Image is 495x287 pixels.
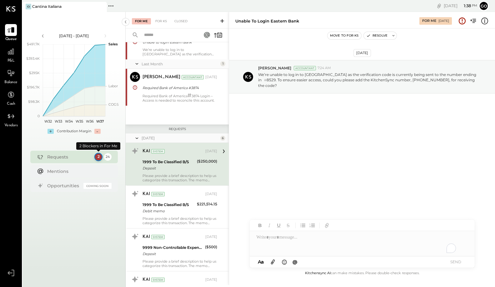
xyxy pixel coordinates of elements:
[94,153,102,161] div: 2
[142,39,215,45] div: Unable to login Eastern Bank
[47,129,54,134] div: +
[142,259,217,268] div: Please provide a brief description to help us categorize this transaction. The memo might be help...
[83,183,112,189] div: Coming Soon
[205,192,217,197] div: [DATE]
[37,114,40,118] text: 0
[436,3,442,9] div: copy link
[142,234,150,240] div: KAI
[256,259,266,265] button: Aa
[205,244,217,250] div: ($500)
[292,259,297,265] span: @
[261,259,264,265] span: a
[7,101,15,107] span: Cash
[250,231,475,256] div: To enrich screen reader interactions, please activate Accessibility in Grammarly extension settings
[364,32,390,39] button: Resolve
[142,85,215,91] div: Required Bank of America #3874
[197,158,217,164] div: ($250,000)
[220,61,225,66] div: 1
[44,119,52,123] text: W32
[317,66,331,71] span: 7:24 AM
[27,85,40,89] text: $196.7K
[27,42,40,46] text: $491.7K
[205,75,217,80] div: [DATE]
[129,127,226,131] div: Requests
[142,159,195,165] div: 1999 To Be Classified B/S
[29,71,40,75] text: $295K
[142,61,219,67] div: Last Month
[256,221,264,229] button: Bold
[0,110,22,128] a: Vendors
[94,129,101,134] div: -
[142,202,195,208] div: 1999 To Be Classified B/S
[444,3,477,9] div: [DATE]
[353,49,371,57] div: [DATE]
[205,149,217,154] div: [DATE]
[205,234,217,239] div: [DATE]
[0,46,22,64] a: P&L
[151,278,165,282] div: System
[151,235,165,239] div: System
[142,244,203,251] div: 9999 Non-Controllable Expenses:Other Income and Expenses:To Be Classified P&L
[55,119,62,123] text: W33
[96,119,104,123] text: W37
[57,129,91,134] div: Contribution Margin
[4,80,17,85] span: Balance
[7,58,15,64] span: P&L
[142,251,203,257] div: Deposit
[0,24,22,42] a: Queue
[142,208,195,214] div: Debit memo
[275,221,283,229] button: Underline
[235,18,299,24] div: Unable to login Eastern Bank
[108,42,118,46] text: Sales
[151,149,165,154] div: System
[142,48,217,56] div: We’re unable to log in to [GEOGRAPHIC_DATA] as the verification code is currently being sent to t...
[142,165,195,171] div: Deposit
[0,89,22,107] a: Cash
[264,78,267,82] span: #
[142,148,150,154] div: KAI
[26,4,31,9] div: CI
[4,123,18,128] span: Vendors
[32,4,62,9] div: Cantina Italiana
[284,221,292,229] button: Strikethrough
[47,33,101,38] div: [DATE] - [DATE]
[142,74,180,80] div: [PERSON_NAME]
[438,19,449,23] div: [DATE]
[47,154,92,160] div: Requests
[142,174,217,182] div: Please provide a brief description to help us categorize this transaction. The memo might be help...
[5,37,17,42] span: Queue
[479,1,489,11] button: go
[187,92,192,99] span: #
[171,18,191,24] div: Closed
[142,216,217,225] div: Please provide a brief description to help us categorize this transaction. The memo might be help...
[108,84,118,88] text: Labor
[26,56,40,61] text: $393.4K
[108,102,119,107] text: COGS
[265,221,273,229] button: Italic
[152,18,170,24] div: For KS
[76,142,120,150] div: 2 Blockers in For Me
[197,201,217,207] div: $221,514.15
[65,119,73,123] text: W34
[422,18,436,23] div: For Me
[0,67,22,85] a: Balance
[294,66,316,70] div: Accountant
[142,135,219,141] div: [DATE]
[220,136,225,141] div: 6
[142,191,150,197] div: KAI
[291,258,299,266] button: @
[205,277,217,282] div: [DATE]
[86,119,93,123] text: W36
[28,99,40,104] text: $98.3K
[443,258,468,266] button: SEND
[182,75,204,79] div: Accountant
[258,65,291,71] span: [PERSON_NAME]
[47,183,80,189] div: Opportunities
[151,192,165,196] div: System
[104,153,112,161] div: 24
[327,32,361,39] button: Move to for ks
[47,168,108,174] div: Mentions
[132,18,151,24] div: For Me
[323,221,331,229] button: Add URL
[308,221,316,229] button: Ordered List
